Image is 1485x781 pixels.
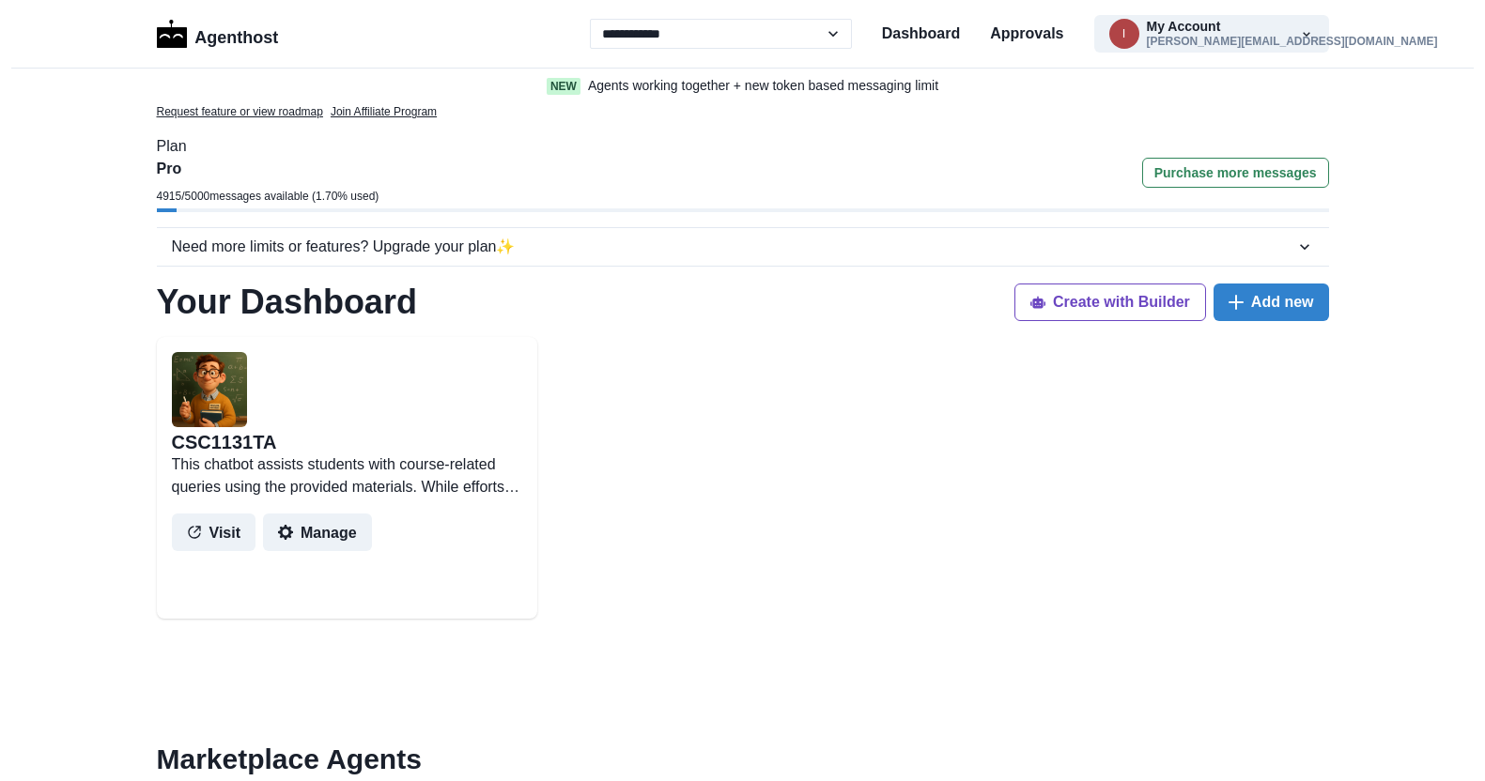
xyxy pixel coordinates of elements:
a: NewAgents working together + new token based messaging limit [507,76,979,96]
img: Logo [157,20,188,48]
button: irina.tal@dcu.ieMy Account[PERSON_NAME][EMAIL_ADDRESS][DOMAIN_NAME] [1094,15,1329,53]
p: Agents working together + new token based messaging limit [588,76,938,96]
a: Approvals [990,23,1063,45]
a: LogoAgenthost [157,18,279,51]
button: Create with Builder [1014,283,1206,321]
button: Visit [172,513,256,551]
p: 4915 / 5000 messages available ( 1.70 % used) [157,188,379,205]
span: New [547,78,580,95]
div: Need more limits or features? Upgrade your plan ✨ [172,236,1295,258]
img: user%2F5114%2F7916cc64-1959-4eea-91c9-98d8a9d85022 [172,352,247,427]
p: This chatbot assists students with course-related queries using the provided materials. While eff... [172,453,522,498]
p: Agenthost [194,18,278,51]
p: Plan [157,135,1329,158]
h2: CSC1131TA [172,431,277,453]
button: Add new [1214,283,1329,321]
a: Join Affiliate Program [331,103,437,120]
h2: Marketplace Agents [157,743,1329,776]
button: Manage [263,513,372,551]
h1: Your Dashboard [157,282,417,322]
button: Need more limits or features? Upgrade your plan✨ [157,228,1329,266]
p: Pro [157,158,379,180]
a: Purchase more messages [1142,158,1329,208]
a: Dashboard [882,23,961,45]
button: Purchase more messages [1142,158,1329,188]
a: Request feature or view roadmap [157,103,323,120]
